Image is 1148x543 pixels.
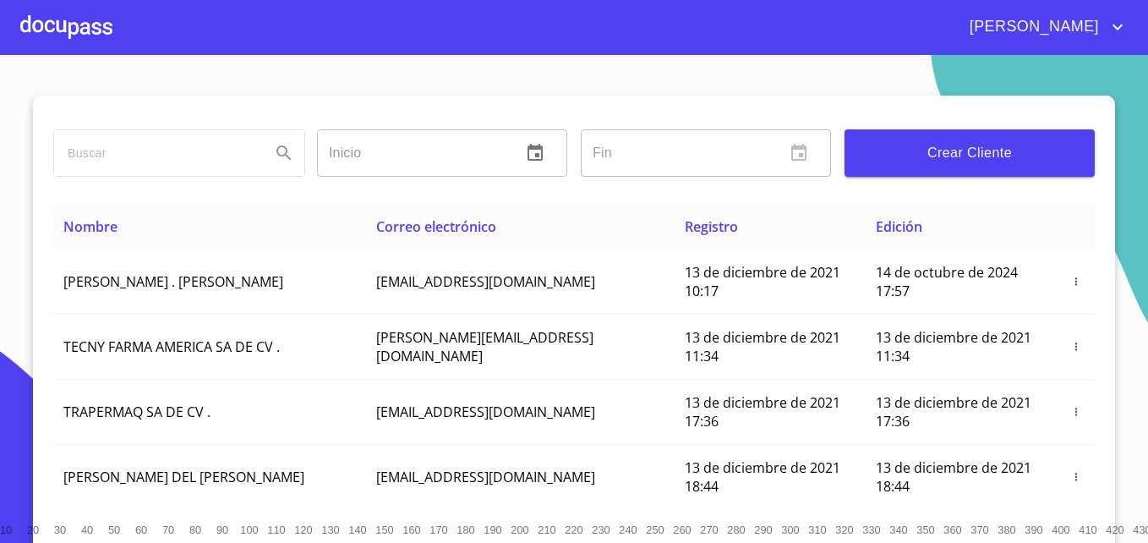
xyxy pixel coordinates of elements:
[376,328,593,365] span: [PERSON_NAME][EMAIL_ADDRESS][DOMAIN_NAME]
[588,516,615,543] button: 230
[429,524,447,536] span: 170
[371,516,398,543] button: 150
[376,272,595,291] span: [EMAIL_ADDRESS][DOMAIN_NAME]
[511,524,528,536] span: 200
[155,516,182,543] button: 70
[264,133,304,173] button: Search
[700,524,718,536] span: 270
[1106,524,1123,536] span: 420
[317,516,344,543] button: 130
[101,516,128,543] button: 50
[344,516,371,543] button: 140
[54,130,257,176] input: search
[835,524,853,536] span: 320
[754,524,772,536] span: 290
[845,129,1095,177] button: Crear Cliente
[943,524,961,536] span: 360
[27,524,39,536] span: 20
[876,217,922,236] span: Edición
[376,403,595,421] span: [EMAIL_ADDRESS][DOMAIN_NAME]
[19,516,46,543] button: 20
[216,524,228,536] span: 90
[376,217,496,236] span: Correo electrónico
[831,516,858,543] button: 320
[808,524,826,536] span: 310
[777,516,804,543] button: 300
[263,516,290,543] button: 110
[1025,524,1042,536] span: 390
[957,14,1107,41] span: [PERSON_NAME]
[912,516,939,543] button: 350
[1052,524,1069,536] span: 400
[74,516,101,543] button: 40
[456,524,474,536] span: 180
[538,524,555,536] span: 210
[642,516,669,543] button: 250
[63,272,283,291] span: [PERSON_NAME] . [PERSON_NAME]
[162,524,174,536] span: 70
[727,524,745,536] span: 280
[619,524,637,536] span: 240
[723,516,750,543] button: 280
[615,516,642,543] button: 240
[484,524,501,536] span: 190
[560,516,588,543] button: 220
[376,468,595,486] span: [EMAIL_ADDRESS][DOMAIN_NAME]
[479,516,506,543] button: 190
[63,468,304,486] span: [PERSON_NAME] DEL [PERSON_NAME]
[885,516,912,543] button: 340
[1074,516,1102,543] button: 410
[128,516,155,543] button: 60
[81,524,93,536] span: 40
[592,524,610,536] span: 230
[685,458,840,496] span: 13 de diciembre de 2021 18:44
[685,217,738,236] span: Registro
[452,516,479,543] button: 180
[669,516,696,543] button: 260
[63,217,118,236] span: Nombre
[862,524,880,536] span: 330
[267,524,285,536] span: 110
[889,524,907,536] span: 340
[673,524,691,536] span: 260
[858,141,1081,165] span: Crear Cliente
[46,516,74,543] button: 30
[375,524,393,536] span: 150
[876,328,1031,365] span: 13 de diciembre de 2021 11:34
[290,516,317,543] button: 120
[696,516,723,543] button: 270
[876,263,1018,300] span: 14 de octubre de 2024 17:57
[63,403,210,421] span: TRAPERMAQ SA DE CV .
[750,516,777,543] button: 290
[398,516,425,543] button: 160
[998,524,1015,536] span: 380
[876,393,1031,431] span: 13 de diciembre de 2021 17:36
[1020,516,1047,543] button: 390
[63,337,280,356] span: TECNY FARMA AMERICA SA DE CV .
[236,516,263,543] button: 100
[858,516,885,543] button: 330
[957,14,1128,41] button: account of current user
[916,524,934,536] span: 350
[685,393,840,431] span: 13 de diciembre de 2021 17:36
[240,524,258,536] span: 100
[876,458,1031,496] span: 13 de diciembre de 2021 18:44
[294,524,312,536] span: 120
[425,516,452,543] button: 170
[966,516,993,543] button: 370
[1079,524,1096,536] span: 410
[993,516,1020,543] button: 380
[1102,516,1129,543] button: 420
[189,524,201,536] span: 80
[685,263,840,300] span: 13 de diciembre de 2021 10:17
[182,516,209,543] button: 80
[970,524,988,536] span: 370
[209,516,236,543] button: 90
[533,516,560,543] button: 210
[804,516,831,543] button: 310
[135,524,147,536] span: 60
[685,328,840,365] span: 13 de diciembre de 2021 11:34
[54,524,66,536] span: 30
[939,516,966,543] button: 360
[565,524,582,536] span: 220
